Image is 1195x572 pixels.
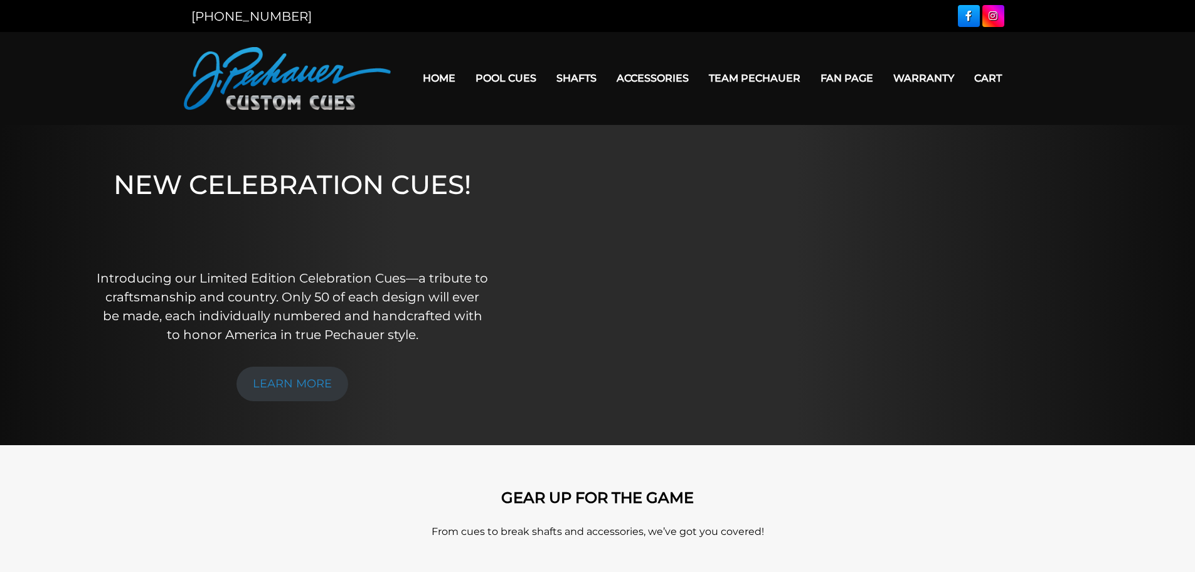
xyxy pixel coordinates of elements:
a: Fan Page [810,62,883,94]
a: Accessories [607,62,699,94]
h1: NEW CELEBRATION CUES! [96,169,489,251]
a: Home [413,62,465,94]
a: Warranty [883,62,964,94]
a: LEARN MORE [236,367,348,401]
a: Pool Cues [465,62,546,94]
a: Cart [964,62,1012,94]
p: From cues to break shafts and accessories, we’ve got you covered! [240,524,955,539]
a: [PHONE_NUMBER] [191,9,312,24]
a: Team Pechauer [699,62,810,94]
a: Shafts [546,62,607,94]
strong: GEAR UP FOR THE GAME [501,488,694,507]
p: Introducing our Limited Edition Celebration Cues—a tribute to craftsmanship and country. Only 50 ... [96,269,489,344]
img: Pechauer Custom Cues [184,47,391,110]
